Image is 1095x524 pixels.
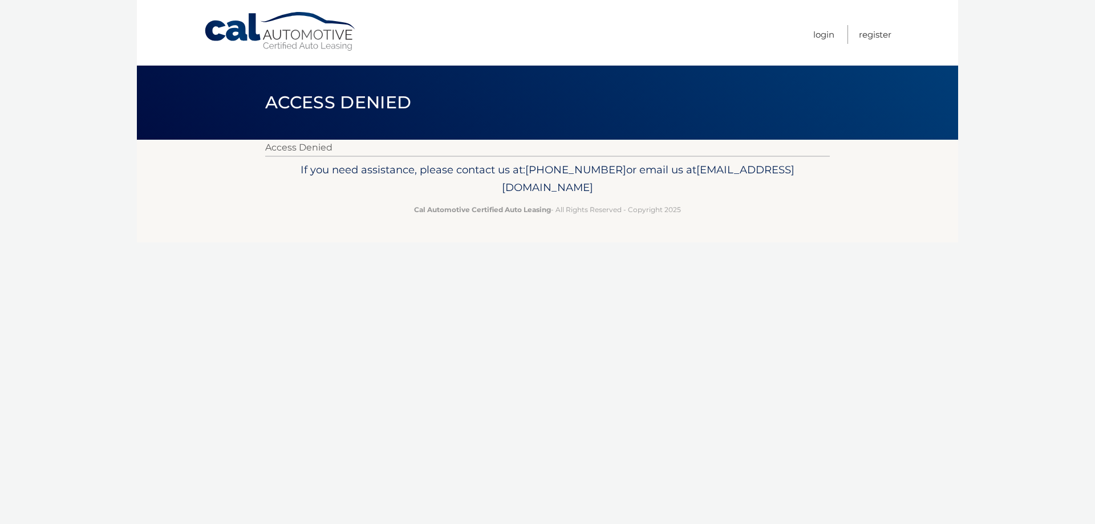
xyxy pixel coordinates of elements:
a: Cal Automotive [204,11,358,52]
a: Register [859,25,891,44]
span: [PHONE_NUMBER] [525,163,626,176]
a: Login [813,25,834,44]
p: If you need assistance, please contact us at: or email us at [273,161,822,197]
strong: Cal Automotive Certified Auto Leasing [414,205,551,214]
p: Access Denied [265,140,830,156]
p: - All Rights Reserved - Copyright 2025 [273,204,822,216]
span: Access Denied [265,92,411,113]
